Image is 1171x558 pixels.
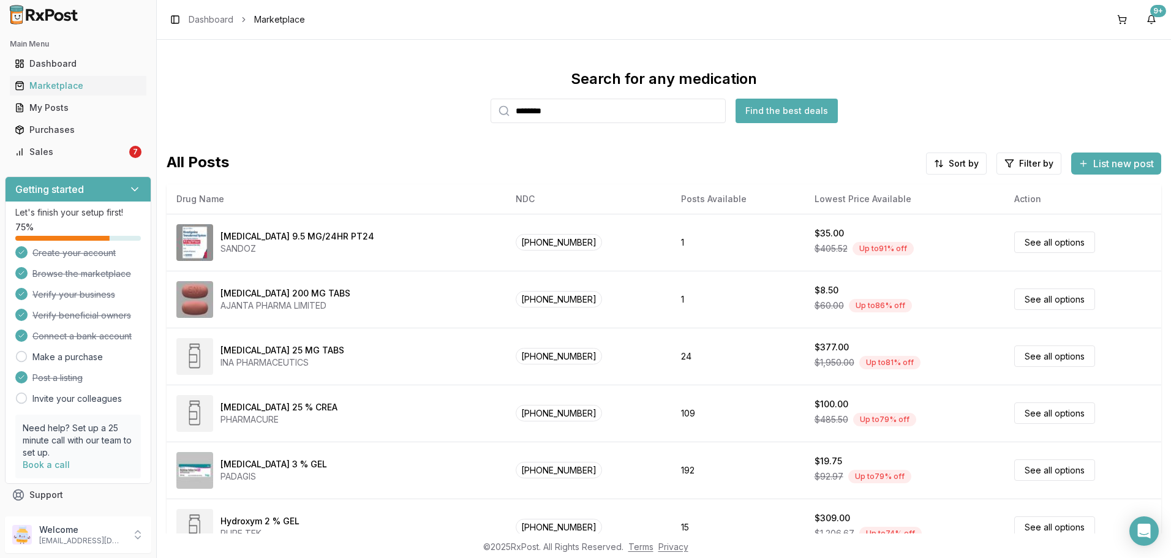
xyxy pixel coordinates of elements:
[848,470,911,483] div: Up to 79 % off
[1150,5,1166,17] div: 9+
[15,182,84,197] h3: Getting started
[1093,156,1154,171] span: List new post
[10,97,146,119] a: My Posts
[815,398,848,410] div: $100.00
[220,230,374,243] div: [MEDICAL_DATA] 9.5 MG/24HR PT24
[220,344,344,356] div: [MEDICAL_DATA] 25 MG TABS
[220,515,299,527] div: Hydroxym 2 % GEL
[220,401,337,413] div: [MEDICAL_DATA] 25 % CREA
[32,330,132,342] span: Connect a bank account
[853,242,914,255] div: Up to 91 % off
[516,519,602,535] span: [PHONE_NUMBER]
[1014,288,1095,310] a: See all options
[39,524,124,536] p: Welcome
[29,511,71,523] span: Feedback
[1014,459,1095,481] a: See all options
[1014,402,1095,424] a: See all options
[167,153,229,175] span: All Posts
[815,227,844,239] div: $35.00
[1019,157,1053,170] span: Filter by
[220,527,299,540] div: PURE TEK
[10,141,146,163] a: Sales7
[805,184,1004,214] th: Lowest Price Available
[5,484,151,506] button: Support
[859,356,921,369] div: Up to 81 % off
[859,527,922,540] div: Up to 74 % off
[32,268,131,280] span: Browse the marketplace
[628,541,653,552] a: Terms
[189,13,233,26] a: Dashboard
[32,247,116,259] span: Create your account
[189,13,305,26] nav: breadcrumb
[516,291,602,307] span: [PHONE_NUMBER]
[1004,184,1161,214] th: Action
[15,58,141,70] div: Dashboard
[23,422,134,459] p: Need help? Set up a 25 minute call with our team to set up.
[15,146,127,158] div: Sales
[671,184,804,214] th: Posts Available
[10,39,146,49] h2: Main Menu
[1014,345,1095,367] a: See all options
[176,281,213,318] img: Entacapone 200 MG TABS
[15,206,141,219] p: Let's finish your setup first!
[5,120,151,140] button: Purchases
[1142,10,1161,29] button: 9+
[5,54,151,74] button: Dashboard
[10,53,146,75] a: Dashboard
[815,527,854,540] span: $1,206.67
[5,76,151,96] button: Marketplace
[176,452,213,489] img: Diclofenac Sodium 3 % GEL
[815,413,848,426] span: $485.50
[671,385,804,442] td: 109
[32,288,115,301] span: Verify your business
[671,328,804,385] td: 24
[926,153,987,175] button: Sort by
[15,124,141,136] div: Purchases
[849,299,912,312] div: Up to 86 % off
[15,80,141,92] div: Marketplace
[220,356,344,369] div: INA PHARMACEUTICS
[32,309,131,322] span: Verify beneficial owners
[176,509,213,546] img: Hydroxym 2 % GEL
[815,341,849,353] div: $377.00
[5,5,83,25] img: RxPost Logo
[815,512,850,524] div: $309.00
[176,395,213,432] img: Methyl Salicylate 25 % CREA
[5,506,151,528] button: Feedback
[815,356,854,369] span: $1,950.00
[23,459,70,470] a: Book a call
[671,499,804,556] td: 15
[516,348,602,364] span: [PHONE_NUMBER]
[1129,516,1159,546] div: Open Intercom Messenger
[10,119,146,141] a: Purchases
[736,99,838,123] button: Find the best deals
[516,234,602,251] span: [PHONE_NUMBER]
[15,102,141,114] div: My Posts
[5,142,151,162] button: Sales7
[815,284,838,296] div: $8.50
[671,214,804,271] td: 1
[658,541,688,552] a: Privacy
[516,462,602,478] span: [PHONE_NUMBER]
[220,458,327,470] div: [MEDICAL_DATA] 3 % GEL
[167,184,506,214] th: Drug Name
[1014,232,1095,253] a: See all options
[220,300,350,312] div: AJANTA PHARMA LIMITED
[853,413,916,426] div: Up to 79 % off
[10,75,146,97] a: Marketplace
[32,351,103,363] a: Make a purchase
[1014,516,1095,538] a: See all options
[815,243,848,255] span: $405.52
[12,525,32,545] img: User avatar
[220,243,374,255] div: SANDOZ
[671,271,804,328] td: 1
[815,300,844,312] span: $60.00
[176,338,213,375] img: Diclofenac Potassium 25 MG TABS
[220,413,337,426] div: PHARMACURE
[32,372,83,384] span: Post a listing
[220,470,327,483] div: PADAGIS
[1071,159,1161,171] a: List new post
[39,536,124,546] p: [EMAIL_ADDRESS][DOMAIN_NAME]
[949,157,979,170] span: Sort by
[1071,153,1161,175] button: List new post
